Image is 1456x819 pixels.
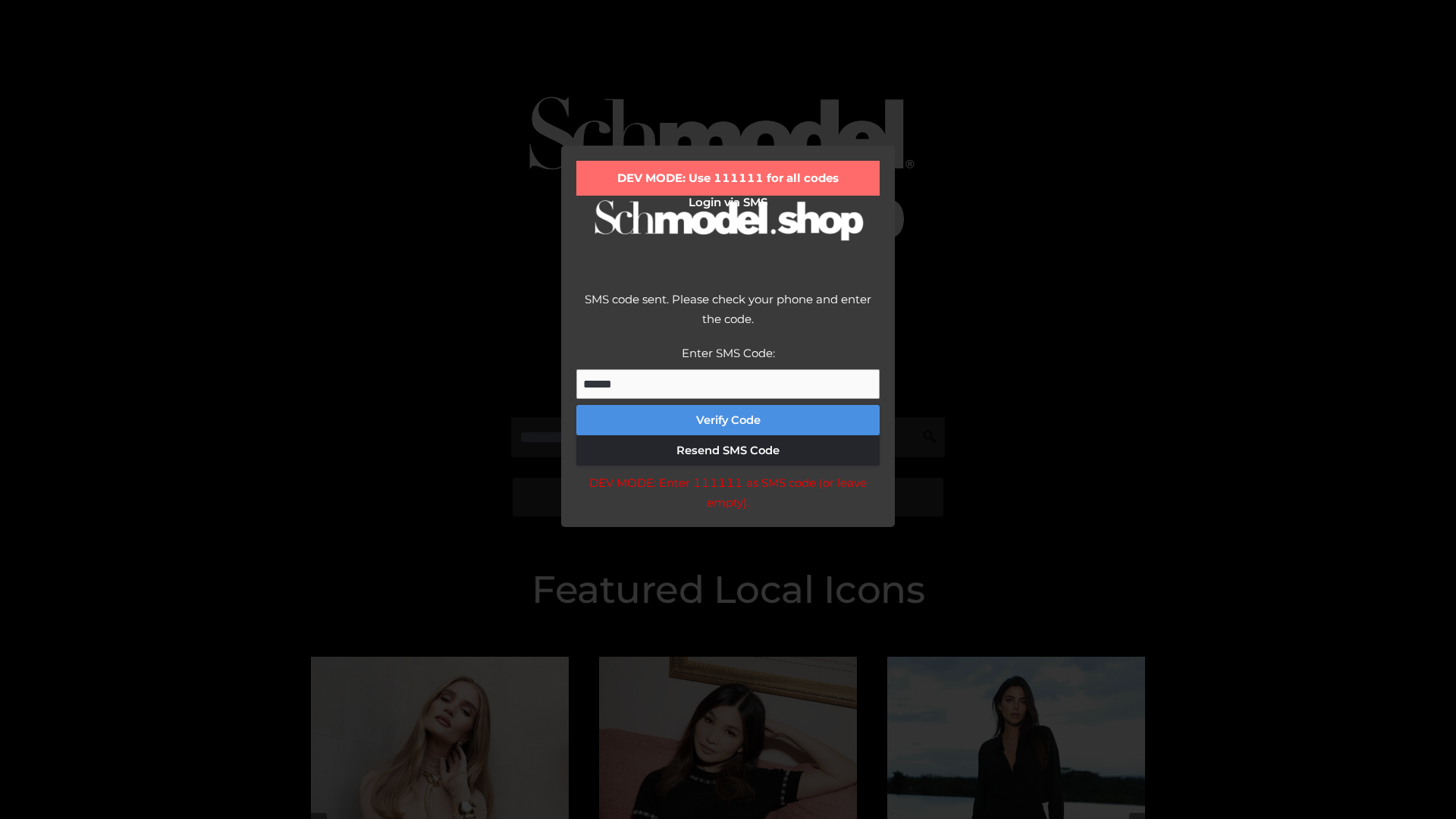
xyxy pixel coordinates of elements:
[576,473,880,512] div: DEV MODE: Enter 111111 as SMS code (or leave empty).
[576,290,880,344] div: SMS code sent. Please check your phone and enter the code.
[576,196,880,209] h2: Login via SMS
[576,435,880,466] button: Resend SMS Code
[576,161,880,196] div: DEV MODE: Use 111111 for all codes
[682,346,775,360] label: Enter SMS Code:
[576,405,880,435] button: Verify Code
